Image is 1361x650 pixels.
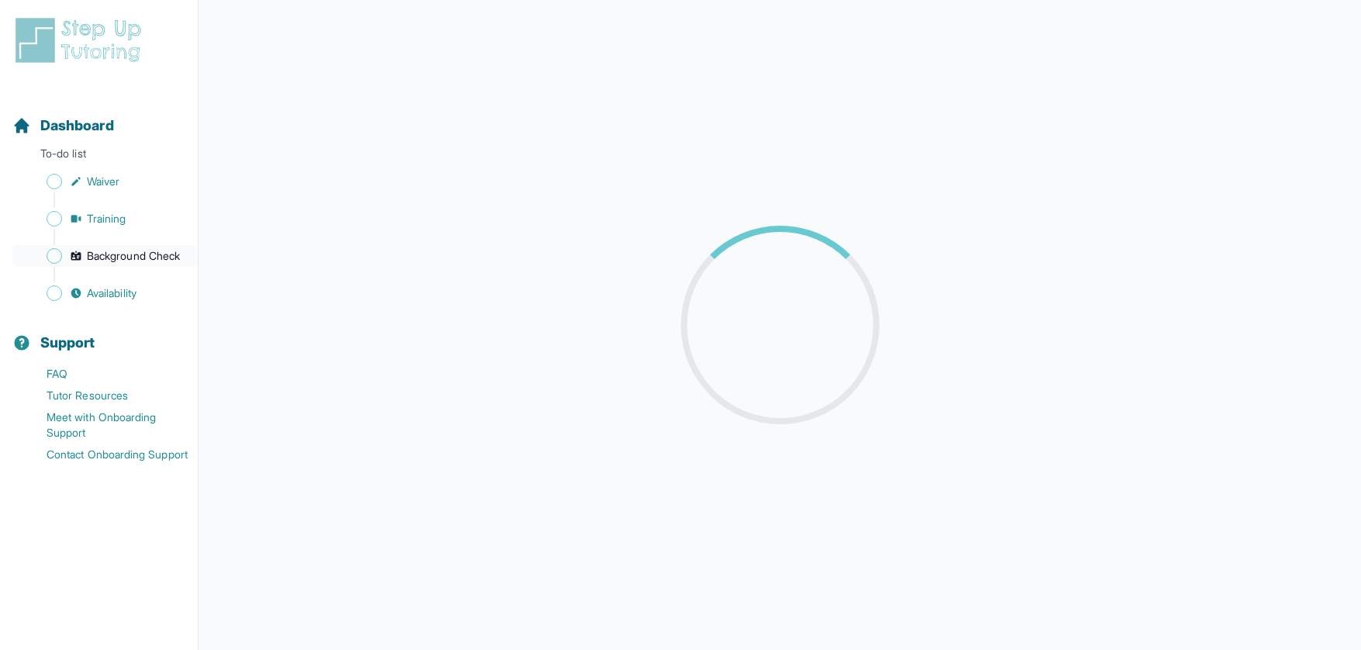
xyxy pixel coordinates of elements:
span: Training [87,211,126,226]
a: Tutor Resources [12,385,198,406]
a: Waiver [12,171,198,192]
a: Dashboard [12,115,114,137]
img: logo [12,16,150,65]
a: Training [12,208,198,230]
a: Background Check [12,245,198,267]
span: Background Check [87,248,180,264]
span: Availability [87,285,136,301]
a: Contact Onboarding Support [12,444,198,465]
button: Support [6,307,192,360]
span: Support [40,332,95,354]
a: Availability [12,282,198,304]
a: Meet with Onboarding Support [12,406,198,444]
span: Waiver [87,174,119,189]
p: To-do list [6,146,192,168]
a: FAQ [12,363,198,385]
button: Dashboard [6,90,192,143]
span: Dashboard [40,115,114,137]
